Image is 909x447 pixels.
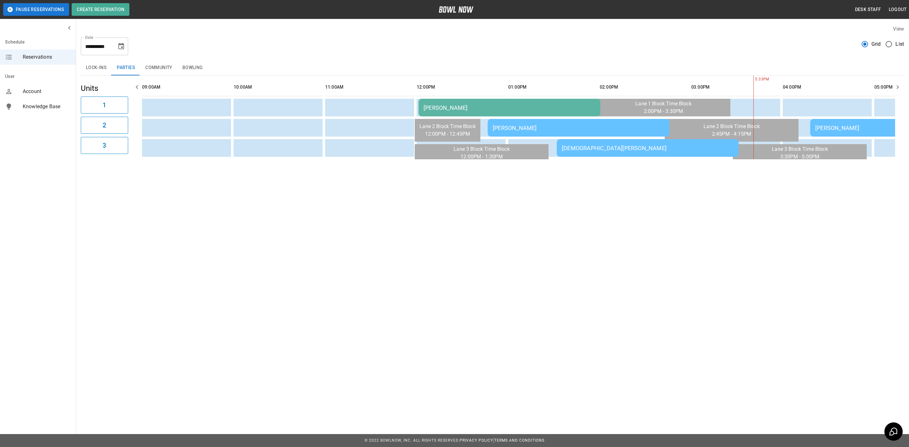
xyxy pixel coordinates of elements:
[439,6,473,13] img: logo
[81,97,128,114] button: 1
[893,26,904,32] label: View
[494,438,544,443] a: Terms and Conditions
[424,104,595,111] div: [PERSON_NAME]
[3,3,69,16] button: Pause Reservations
[325,78,414,96] th: 11:00AM
[493,125,664,131] div: [PERSON_NAME]
[853,4,884,15] button: Desk Staff
[142,78,231,96] th: 09:00AM
[112,60,140,75] button: Parties
[72,3,129,16] button: Create Reservation
[234,78,323,96] th: 10:00AM
[115,40,128,53] button: Choose date, selected date is Oct 11, 2025
[562,145,734,151] div: [DEMOGRAPHIC_DATA][PERSON_NAME]
[23,88,71,95] span: Account
[417,78,506,96] th: 12:00PM
[23,103,71,110] span: Knowledge Base
[365,438,460,443] span: © 2022 BowlNow, Inc. All Rights Reserved.
[140,60,177,75] button: Community
[81,117,128,134] button: 2
[81,137,128,154] button: 3
[81,83,128,93] h5: Units
[886,4,909,15] button: Logout
[81,60,112,75] button: Lock-ins
[103,140,106,150] h6: 3
[103,100,106,110] h6: 1
[753,76,755,83] span: 5:33PM
[81,60,904,75] div: inventory tabs
[895,40,904,48] span: List
[23,53,71,61] span: Reservations
[460,438,493,443] a: Privacy Policy
[103,120,106,130] h6: 2
[177,60,208,75] button: Bowling
[871,40,881,48] span: Grid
